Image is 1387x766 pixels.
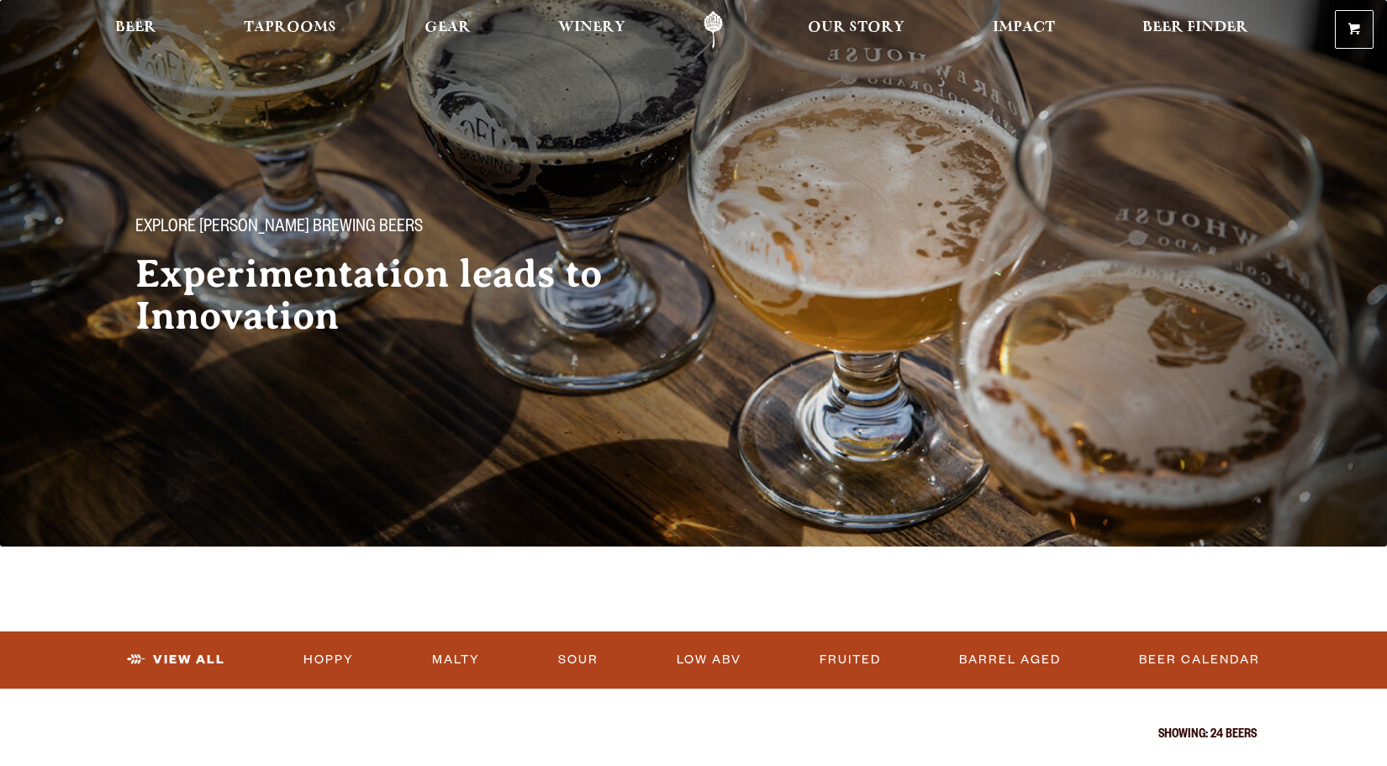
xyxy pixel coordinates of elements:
[233,11,347,49] a: Taprooms
[808,21,904,34] span: Our Story
[952,641,1068,679] a: Barrel Aged
[135,218,423,240] span: Explore [PERSON_NAME] Brewing Beers
[414,11,482,49] a: Gear
[104,11,167,49] a: Beer
[551,641,605,679] a: Sour
[670,641,748,679] a: Low ABV
[558,21,625,34] span: Winery
[425,641,487,679] a: Malty
[547,11,636,49] a: Winery
[120,641,232,679] a: View All
[682,11,745,49] a: Odell Home
[1131,11,1259,49] a: Beer Finder
[813,641,888,679] a: Fruited
[135,253,660,337] h2: Experimentation leads to Innovation
[1132,641,1267,679] a: Beer Calendar
[297,641,361,679] a: Hoppy
[425,21,471,34] span: Gear
[797,11,915,49] a: Our Story
[130,729,1257,742] p: Showing: 24 Beers
[115,21,156,34] span: Beer
[1142,21,1248,34] span: Beer Finder
[982,11,1066,49] a: Impact
[993,21,1055,34] span: Impact
[244,21,336,34] span: Taprooms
